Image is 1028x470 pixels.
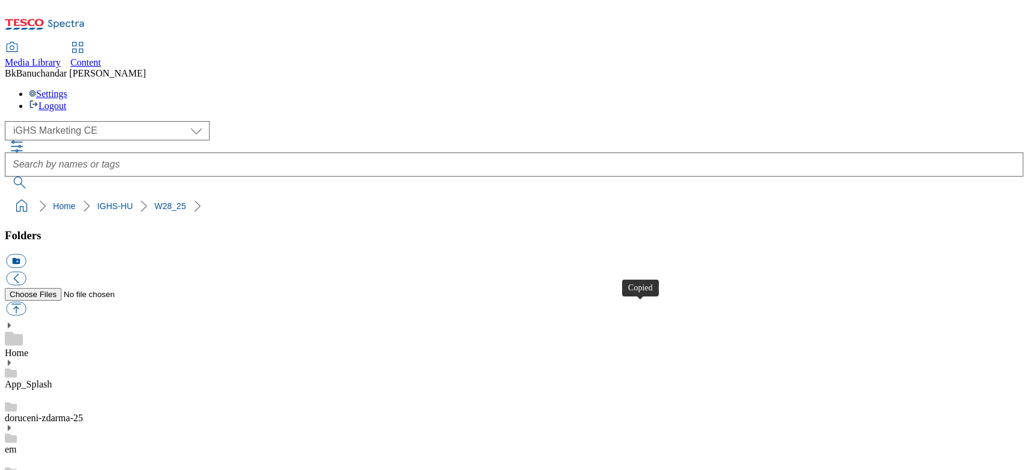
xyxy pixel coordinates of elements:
a: App_Splash [5,379,52,389]
span: Banuchandar [PERSON_NAME] [16,68,146,78]
a: W28_25 [154,201,185,211]
h3: Folders [5,229,1023,242]
a: Content [70,43,101,68]
a: Home [53,201,75,211]
a: Logout [29,101,66,111]
span: Content [70,57,101,67]
a: doruceni-zdarma-25 [5,413,83,423]
a: Home [5,348,28,358]
a: em [5,444,17,454]
a: home [12,196,31,216]
span: Bk [5,68,16,78]
input: Search by names or tags [5,152,1023,177]
a: IGHS-HU [97,201,132,211]
nav: breadcrumb [5,195,1023,218]
span: Media Library [5,57,61,67]
a: Media Library [5,43,61,68]
a: Settings [29,89,67,99]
